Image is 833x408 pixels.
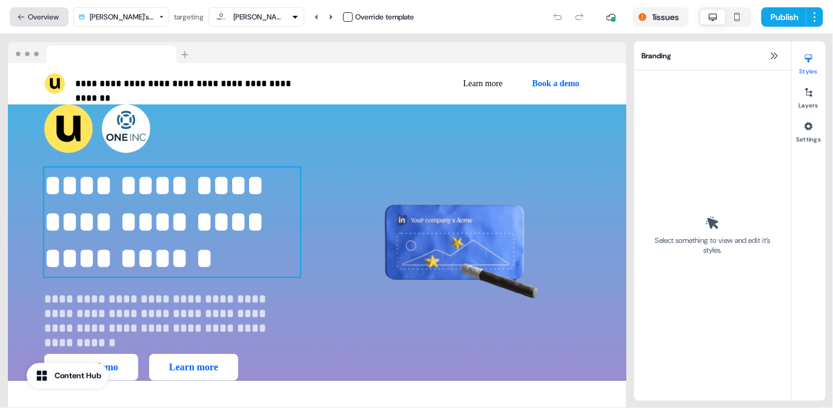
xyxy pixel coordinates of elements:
[761,7,806,27] button: Publish
[522,73,590,95] button: Book a demo
[322,73,590,95] div: Learn moreBook a demo
[209,7,304,27] button: [PERSON_NAME]
[792,83,826,109] button: Layers
[651,236,774,255] div: Select something to view and edit it’s styles.
[453,73,512,95] button: Learn more
[233,11,282,23] div: [PERSON_NAME]
[8,42,194,64] img: Browser topbar
[355,11,414,23] div: Override template
[792,49,826,75] button: Styles
[55,370,101,382] div: Content Hub
[10,7,69,27] button: Overview
[27,363,109,389] button: Content Hub
[90,11,155,23] div: [PERSON_NAME]'s new template
[334,104,590,381] div: Image
[44,354,300,381] div: Book a demoLearn more
[149,354,238,381] button: Learn more
[792,117,826,143] button: Settings
[634,41,791,70] div: Branding
[633,7,689,27] button: 1issues
[44,354,138,381] button: Book a demo
[334,115,590,371] img: Image
[174,11,204,23] div: targeting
